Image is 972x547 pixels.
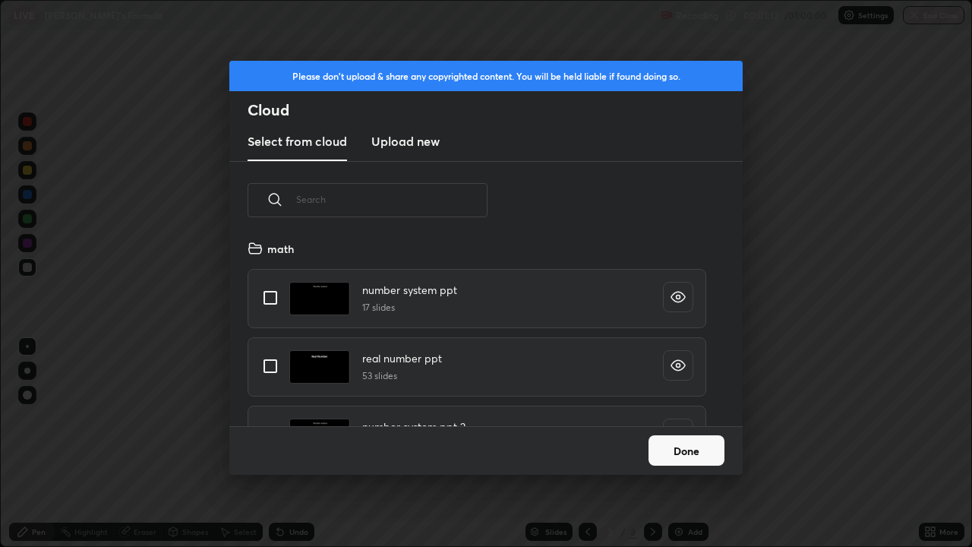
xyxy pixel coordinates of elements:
div: Please don't upload & share any copyrighted content. You will be held liable if found doing so. [229,61,743,91]
h4: number system ppt 2 [362,419,465,435]
h2: Cloud [248,100,743,120]
h5: 53 slides [362,369,442,383]
img: 16827433093NO2S9.pdf [289,419,350,452]
h4: number system ppt [362,282,457,298]
h5: 17 slides [362,301,457,315]
input: Search [296,167,488,232]
img: 1682397890W4UMS0.pdf [289,350,350,384]
h3: Select from cloud [248,132,347,150]
h4: math [267,241,294,257]
h3: Upload new [371,132,440,150]
img: 16823978807Q9TJJ.pdf [289,282,350,315]
h4: real number ppt [362,350,442,366]
button: Done [649,435,724,466]
div: grid [229,235,724,426]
